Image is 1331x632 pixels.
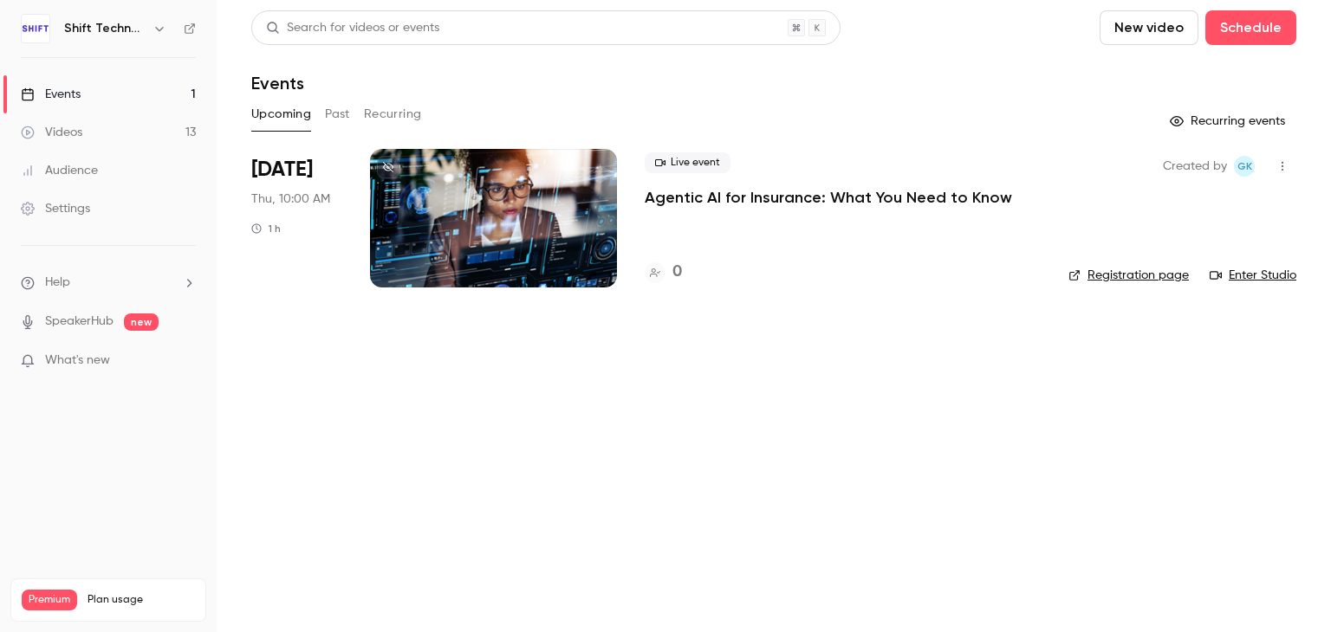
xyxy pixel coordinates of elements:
[1162,107,1296,135] button: Recurring events
[251,149,342,287] div: Sep 25 Thu, 10:00 AM (America/New York)
[22,15,49,42] img: Shift Technology
[364,100,422,128] button: Recurring
[21,162,98,179] div: Audience
[645,152,730,173] span: Live event
[251,190,330,208] span: Thu, 10:00 AM
[1210,267,1296,284] a: Enter Studio
[21,86,81,103] div: Events
[175,353,196,369] iframe: Noticeable Trigger
[124,313,159,331] span: new
[251,100,311,128] button: Upcoming
[45,351,110,370] span: What's new
[21,200,90,217] div: Settings
[45,274,70,292] span: Help
[645,261,682,284] a: 0
[1237,156,1252,177] span: GK
[1205,10,1296,45] button: Schedule
[1068,267,1189,284] a: Registration page
[645,187,1012,208] a: Agentic AI for Insurance: What You Need to Know
[45,313,114,331] a: SpeakerHub
[251,73,304,94] h1: Events
[22,590,77,610] span: Premium
[1100,10,1198,45] button: New video
[1234,156,1255,177] span: Gaud KROTOFF
[325,100,350,128] button: Past
[672,261,682,284] h4: 0
[21,274,196,292] li: help-dropdown-opener
[251,222,281,235] div: 1 h
[1163,156,1227,177] span: Created by
[64,20,146,37] h6: Shift Technology
[266,19,439,37] div: Search for videos or events
[251,156,313,184] span: [DATE]
[21,124,82,141] div: Videos
[88,593,195,607] span: Plan usage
